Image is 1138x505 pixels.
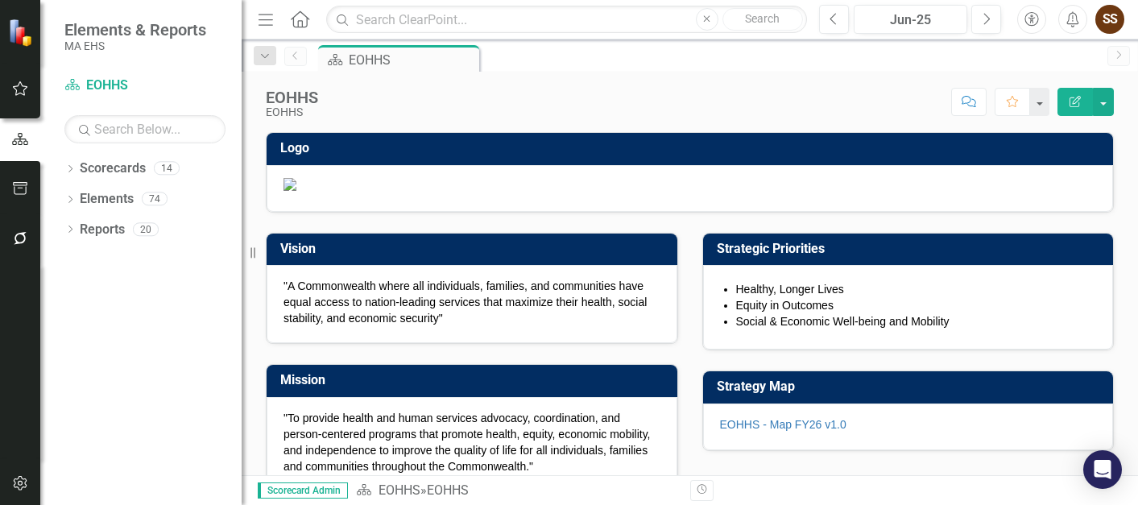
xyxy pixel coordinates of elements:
[80,190,134,209] a: Elements
[717,242,1106,256] h3: Strategic Priorities
[1083,450,1122,489] div: Open Intercom Messenger
[133,222,159,236] div: 20
[722,8,803,31] button: Search
[142,192,168,206] div: 74
[266,89,318,106] div: EOHHS
[356,482,678,500] div: »
[64,77,226,95] a: EOHHS
[280,373,669,387] h3: Mission
[64,20,206,39] span: Elements & Reports
[854,5,967,34] button: Jun-25
[1095,5,1124,34] button: SS
[258,482,348,499] span: Scorecard Admin
[859,10,962,30] div: Jun-25
[349,50,475,70] div: EOHHS
[720,418,846,431] a: EOHHS - Map FY26 v1.0
[379,482,420,498] a: EOHHS
[80,159,146,178] a: Scorecards
[266,106,318,118] div: EOHHS
[283,178,1096,191] img: Document.png
[736,315,950,328] span: Social & Economic Well-being and Mobility
[280,141,1105,155] h3: Logo
[283,412,651,473] span: "To provide health and human services advocacy, coordination, and person-centered programs that p...
[736,283,844,296] span: Healthy, Longer Lives
[64,115,226,143] input: Search Below...
[717,379,1106,394] h3: Strategy Map
[736,299,834,312] span: Equity in Outcomes
[64,39,206,52] small: MA EHS
[326,6,807,34] input: Search ClearPoint...
[154,162,180,176] div: 14
[6,17,37,48] img: ClearPoint Strategy
[283,279,647,325] span: "A Commonwealth where all individuals, families, and communities have equal access to nation-lead...
[745,12,780,25] span: Search
[280,242,669,256] h3: Vision
[427,482,469,498] div: EOHHS
[80,221,125,239] a: Reports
